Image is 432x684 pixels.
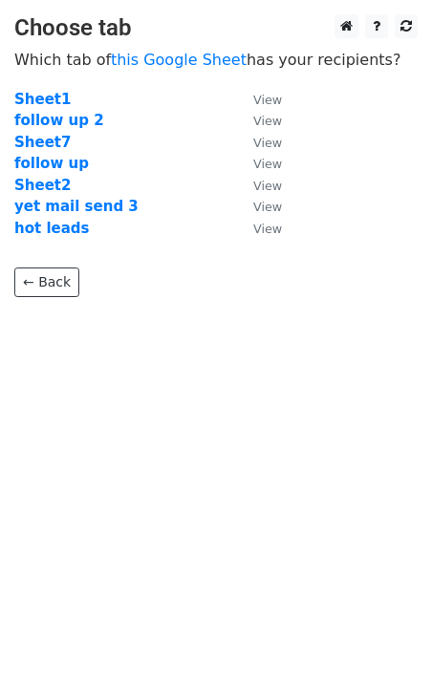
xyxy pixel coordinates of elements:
small: View [253,222,282,236]
a: follow up 2 [14,112,104,129]
a: View [234,91,282,108]
a: Sheet7 [14,134,71,151]
small: View [253,179,282,193]
a: follow up [14,155,89,172]
small: View [253,93,282,107]
a: View [234,198,282,215]
small: View [253,114,282,128]
a: ← Back [14,267,79,297]
a: Sheet1 [14,91,71,108]
small: View [253,157,282,171]
p: Which tab of has your recipients? [14,50,418,70]
a: View [234,177,282,194]
a: View [234,112,282,129]
a: yet mail send 3 [14,198,139,215]
small: View [253,136,282,150]
a: View [234,155,282,172]
a: View [234,220,282,237]
a: View [234,134,282,151]
a: this Google Sheet [111,51,247,69]
a: Sheet2 [14,177,71,194]
a: hot leads [14,220,89,237]
small: View [253,200,282,214]
h3: Choose tab [14,14,418,42]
